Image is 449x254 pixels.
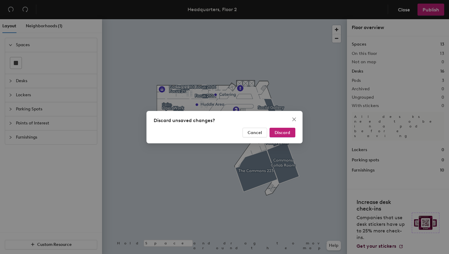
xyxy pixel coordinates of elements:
button: Discard [270,128,295,137]
span: close [292,117,297,122]
span: Discard [275,130,290,135]
span: Close [289,117,299,122]
div: Discard unsaved changes? [154,117,295,124]
span: Cancel [248,130,262,135]
button: Cancel [243,128,267,137]
button: Close [289,115,299,124]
